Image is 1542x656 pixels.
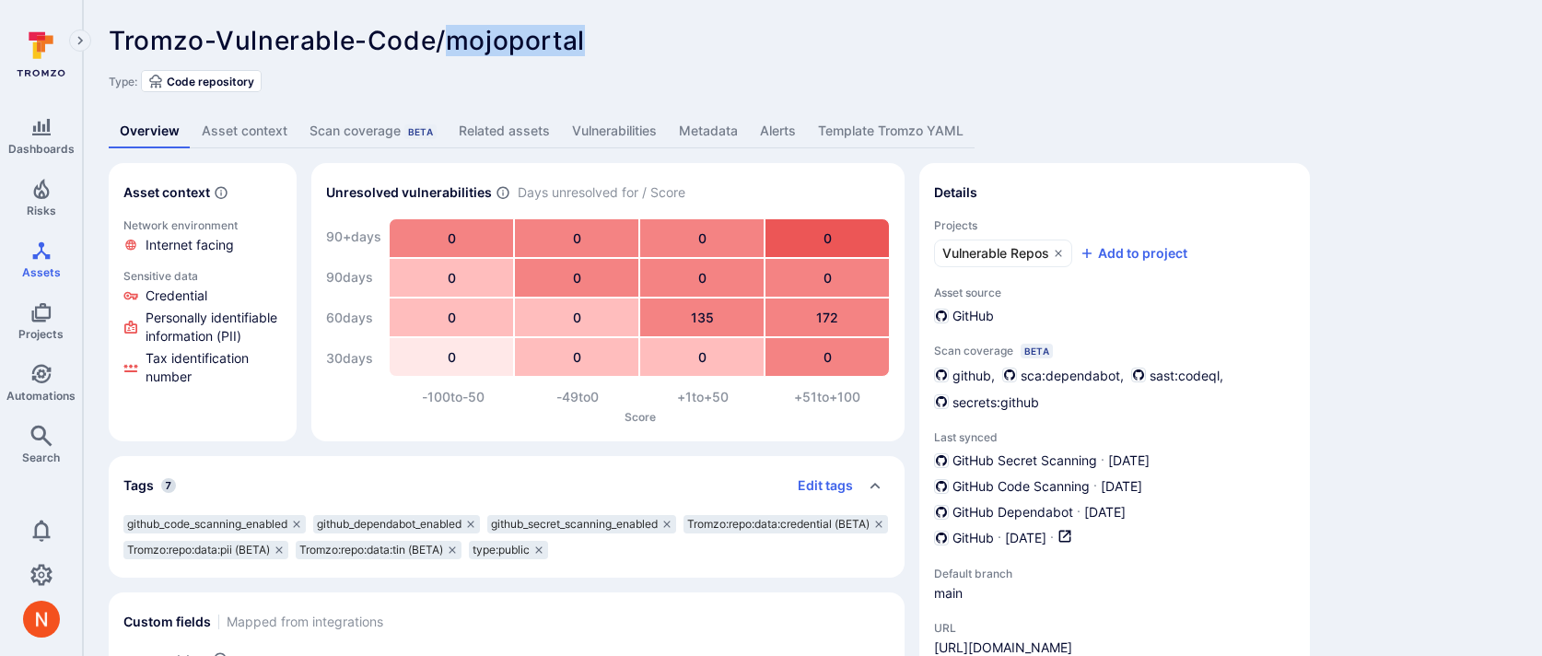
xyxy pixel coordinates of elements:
span: Vulnerable Repos [942,244,1049,263]
div: github_secret_scanning_enabled [487,515,676,533]
span: type:public [473,543,530,557]
div: +51 to +100 [765,388,891,406]
a: Vulnerabilities [561,114,668,148]
div: 30 days [326,340,381,377]
span: Default branch [934,567,1081,580]
div: 135 [640,299,764,336]
div: 0 [390,299,513,336]
div: 60 days [326,299,381,336]
span: github_secret_scanning_enabled [491,517,658,532]
a: Alerts [749,114,807,148]
div: Beta [1021,344,1053,358]
div: Tromzo:repo:data:credential (BETA) [683,515,888,533]
div: 0 [515,338,638,376]
span: Projects [18,327,64,341]
div: 0 [515,299,638,336]
a: Asset context [191,114,298,148]
a: Click to view evidence [120,215,286,258]
span: github_code_scanning_enabled [127,517,287,532]
p: · [1077,503,1081,521]
li: Personally identifiable information (PII) [123,309,282,346]
a: Open in GitHub dashboard [1057,529,1072,548]
span: Projects [934,218,1295,232]
a: Related assets [448,114,561,148]
span: [DATE] [1108,451,1150,470]
div: 90 days [326,259,381,296]
li: Credential [123,287,282,305]
a: Click to view evidence [120,265,286,390]
div: 0 [390,338,513,376]
div: Scan coverage [310,122,437,140]
span: Tromzo:repo:data:credential (BETA) [687,517,870,532]
div: Tromzo:repo:data:pii (BETA) [123,541,288,559]
div: -100 to -50 [391,388,516,406]
span: 7 [161,478,176,493]
a: Vulnerable Repos [934,240,1072,267]
span: GitHub Code Scanning [952,477,1090,496]
p: · [998,529,1001,548]
button: Add to project [1080,244,1187,263]
div: secrets:github [934,392,1039,412]
div: 0 [765,338,889,376]
span: URL [934,621,1072,635]
svg: Automatically discovered context associated with the asset [214,185,228,200]
a: Metadata [668,114,749,148]
button: Expand navigation menu [69,29,91,52]
div: 0 [640,219,764,257]
div: github_dependabot_enabled [313,515,480,533]
span: Last synced [934,430,1295,444]
span: Number of vulnerabilities in status ‘Open’ ‘Triaged’ and ‘In process’ divided by score and scanne... [496,183,510,203]
p: Network environment [123,218,282,232]
div: 0 [640,259,764,297]
span: Assets [22,265,61,279]
div: GitHub [934,307,994,325]
div: sca:dependabot [1002,366,1120,385]
span: Automations [6,389,76,403]
span: Tromzo-Vulnerable-Code/mojoportal [109,25,585,56]
span: [DATE] [1084,503,1126,521]
span: Days unresolved for / Score [518,183,685,203]
span: github_dependabot_enabled [317,517,461,532]
div: type:public [469,541,548,559]
span: Tromzo:repo:data:pii (BETA) [127,543,270,557]
div: 0 [640,338,764,376]
span: GitHub Dependabot [952,503,1073,521]
div: -49 to 0 [516,388,641,406]
div: 0 [515,259,638,297]
div: 0 [765,219,889,257]
div: 0 [515,219,638,257]
img: ACg8ocIprwjrgDQnDsNSk9Ghn5p5-B8DpAKWoJ5Gi9syOE4K59tr4Q=s96-c [23,601,60,638]
span: [DATE] [1005,529,1046,548]
div: Asset tabs [109,114,1516,148]
li: Internet facing [123,236,282,254]
div: 172 [765,299,889,336]
span: Type: [109,75,137,88]
a: Overview [109,114,191,148]
div: github_code_scanning_enabled [123,515,306,533]
span: Code repository [167,75,254,88]
a: Template Tromzo YAML [807,114,975,148]
div: +1 to +50 [640,388,765,406]
span: GitHub [952,529,994,547]
h2: Tags [123,476,154,495]
i: Expand navigation menu [74,33,87,49]
div: github [934,366,991,385]
div: 0 [390,219,513,257]
h2: Unresolved vulnerabilities [326,183,492,202]
span: main [934,584,1081,603]
button: Edit tags [783,471,853,500]
span: Scan coverage [934,344,1013,357]
p: · [1093,477,1097,496]
div: Tromzo:repo:data:tin (BETA) [296,541,461,559]
div: Beta [404,124,437,139]
h2: Custom fields [123,613,211,631]
h2: Details [934,183,977,202]
h2: Asset context [123,183,210,202]
span: [DATE] [1101,477,1142,496]
p: Sensitive data [123,269,282,283]
div: 0 [390,259,513,297]
div: Collapse tags [109,456,905,515]
p: · [1050,529,1054,548]
span: Search [22,451,60,464]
